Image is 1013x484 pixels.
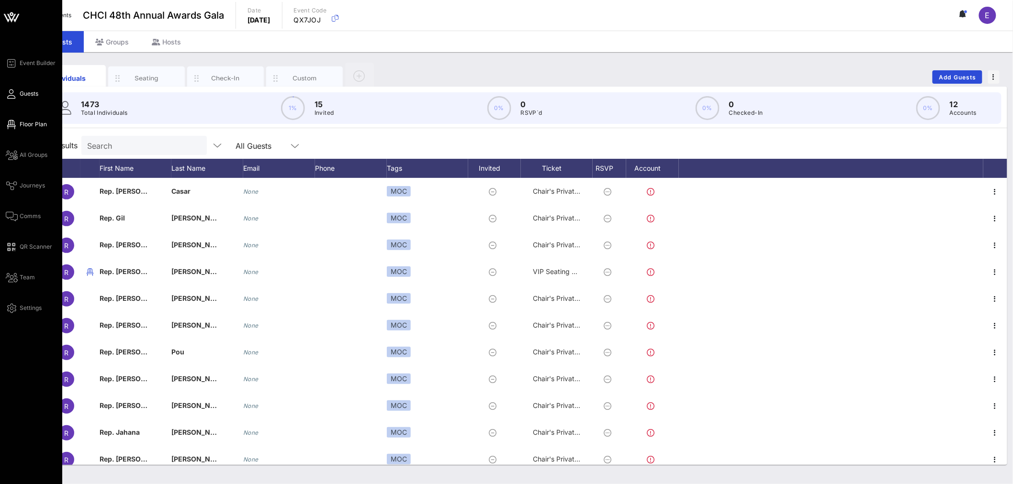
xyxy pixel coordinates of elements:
span: Event Builder [20,59,56,67]
p: RSVP`d [521,108,542,118]
span: Rep. [PERSON_NAME] [100,374,172,383]
div: MOC [387,186,411,197]
p: 15 [315,99,334,110]
a: Journeys [6,180,45,191]
i: None [243,268,259,275]
i: None [243,456,259,463]
span: Chair's Private Reception [533,294,612,302]
span: [PERSON_NAME] [171,267,228,275]
i: None [243,322,259,329]
a: Comms [6,210,41,222]
div: Tags [387,159,468,178]
span: Add Guests [939,74,977,81]
span: R [65,375,69,384]
div: Hosts [140,31,192,53]
i: None [243,295,259,302]
span: Chair's Private Reception [533,214,612,222]
p: 1473 [81,99,128,110]
span: VIP Seating & Chair's Private Reception [533,267,657,275]
div: Custom [283,74,326,83]
div: Check-In [204,74,247,83]
div: Phone [315,159,387,178]
i: None [243,215,259,222]
button: Add Guests [933,70,982,84]
p: QX7JOJ [294,15,327,25]
div: MOC [387,347,411,357]
span: [PERSON_NAME] [171,455,228,463]
span: All Groups [20,151,47,159]
span: Chair's Private Reception [533,321,612,329]
div: RSVP [593,159,626,178]
div: MOC [387,293,411,304]
div: MOC [387,266,411,277]
span: R [65,242,69,250]
span: R [65,456,69,464]
div: Last Name [171,159,243,178]
p: Event Code [294,6,327,15]
span: Rep. [PERSON_NAME] [100,401,172,409]
p: 0 [729,99,763,110]
span: Chair's Private Reception [533,401,612,409]
span: E [985,11,990,20]
a: Floor Plan [6,119,47,130]
a: Team [6,272,35,283]
span: Rep. [PERSON_NAME] [100,348,172,356]
p: Accounts [950,108,977,118]
span: [PERSON_NAME] [171,374,228,383]
i: None [243,349,259,356]
span: Floor Plan [20,120,47,129]
span: R [65,215,69,223]
div: MOC [387,213,411,223]
div: MOC [387,374,411,384]
span: [PERSON_NAME] [171,214,228,222]
p: Checked-In [729,108,763,118]
a: QR Scanner [6,241,52,253]
a: Event Builder [6,57,56,69]
div: Account [626,159,679,178]
p: 0 [521,99,542,110]
span: Chair's Private Reception [533,348,612,356]
span: QR Scanner [20,242,52,251]
div: Seating [125,74,168,83]
span: Chair's Private Reception [533,241,612,249]
p: 12 [950,99,977,110]
span: R [65,188,69,196]
div: All Guests [230,136,306,155]
a: Settings [6,302,42,314]
span: Rep. Jahana [100,428,140,436]
div: MOC [387,454,411,464]
a: All Groups [6,149,47,161]
i: None [243,375,259,383]
p: Total Individuals [81,108,128,118]
span: Rep. [PERSON_NAME] [100,321,172,329]
p: Date [248,6,270,15]
p: [DATE] [248,15,270,25]
i: None [243,402,259,409]
span: [PERSON_NAME] [PERSON_NAME] [171,294,286,302]
span: Rep. [PERSON_NAME] [100,241,172,249]
span: Chair's Private Reception [533,187,612,195]
span: [PERSON_NAME] [171,401,228,409]
span: Rep. [PERSON_NAME] [100,267,172,275]
i: None [243,242,259,249]
span: R [65,402,69,410]
span: R [65,295,69,303]
span: Rep. Gil [100,214,125,222]
span: Chair's Private Reception [533,374,612,383]
span: Team [20,273,35,282]
div: MOC [387,240,411,250]
span: [PERSON_NAME] [171,241,228,249]
div: MOC [387,427,411,438]
span: R [65,349,69,357]
div: Groups [84,31,140,53]
span: Casar [171,187,191,195]
div: MOC [387,320,411,330]
div: First Name [100,159,171,178]
span: Rep. [PERSON_NAME] [100,187,172,195]
span: Guests [20,89,38,98]
div: Individuals [46,73,89,83]
span: [PERSON_NAME] [171,428,228,436]
span: Settings [20,304,42,312]
div: All Guests [236,142,271,150]
div: MOC [387,400,411,411]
